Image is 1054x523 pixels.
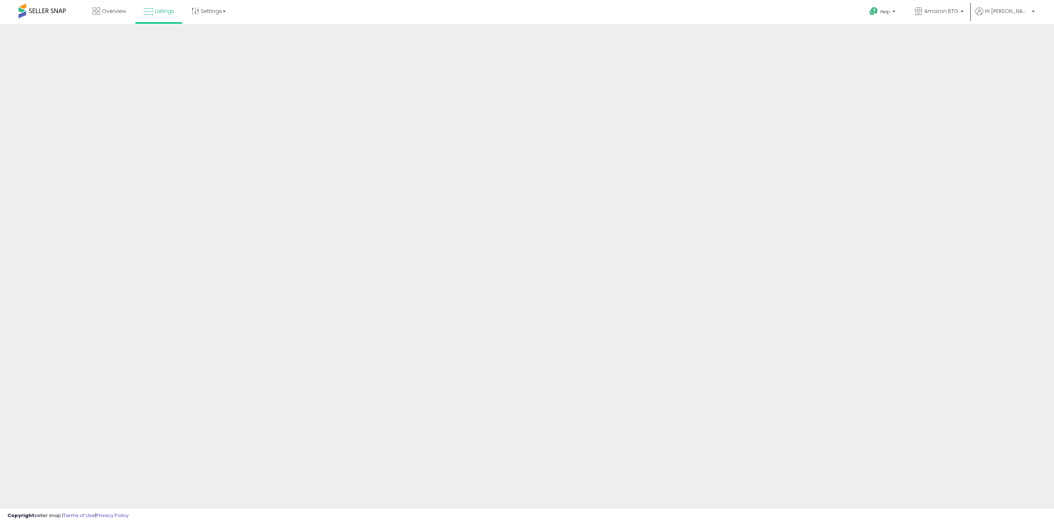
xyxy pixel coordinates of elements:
[924,7,958,15] span: Amazon BTG
[985,7,1030,15] span: Hi [PERSON_NAME]
[155,7,174,15] span: Listings
[102,7,126,15] span: Overview
[869,7,878,16] i: Get Help
[975,7,1035,24] a: Hi [PERSON_NAME]
[880,9,890,15] span: Help
[864,1,903,24] a: Help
